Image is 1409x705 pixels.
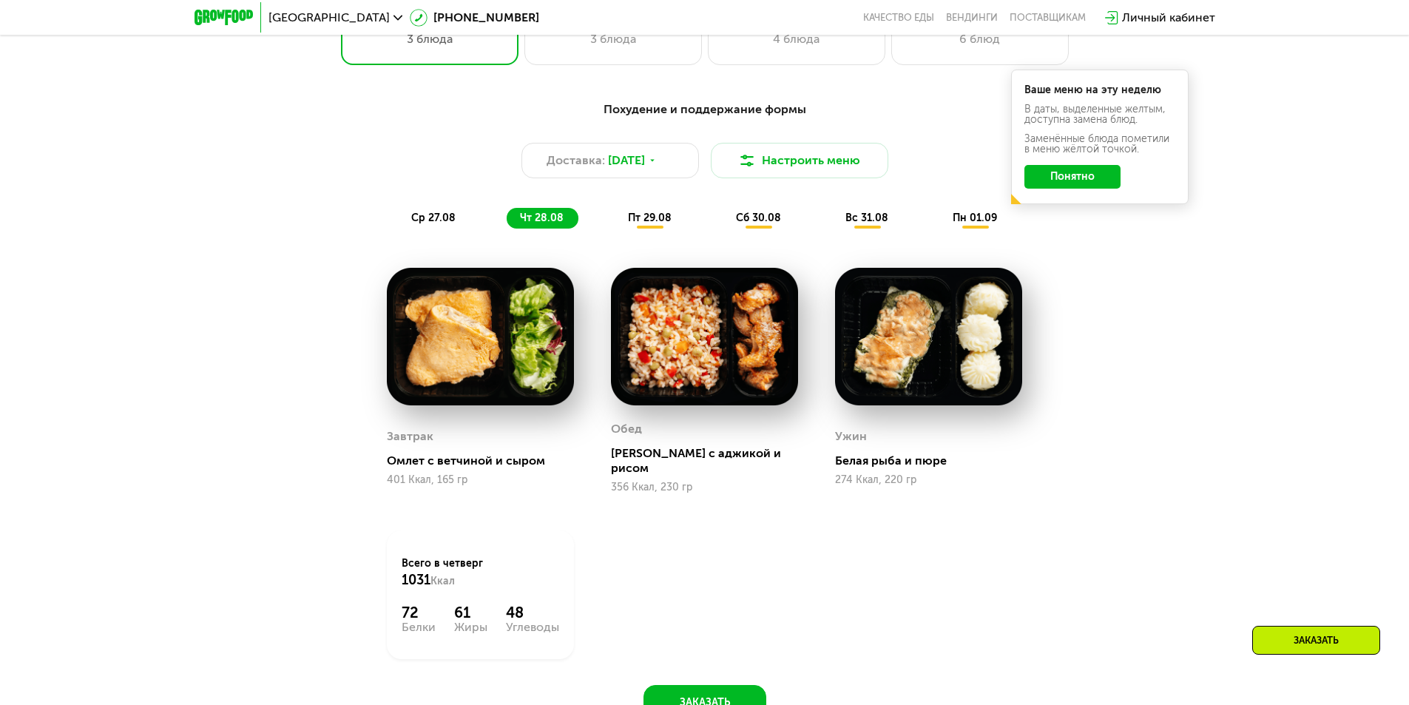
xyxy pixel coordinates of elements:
[1024,104,1175,125] div: В даты, выделенные желтым, доступна замена блюд.
[845,212,888,224] span: вс 31.08
[628,212,672,224] span: пт 29.08
[402,621,436,633] div: Белки
[608,152,645,169] span: [DATE]
[1252,626,1380,655] div: Заказать
[1122,9,1215,27] div: Личный кабинет
[1010,12,1086,24] div: поставщикам
[1024,134,1175,155] div: Заменённые блюда пометили в меню жёлтой точкой.
[402,572,430,588] span: 1031
[611,446,810,476] div: [PERSON_NAME] с аджикой и рисом
[410,9,539,27] a: [PHONE_NUMBER]
[736,212,781,224] span: сб 30.08
[835,425,867,448] div: Ужин
[863,12,934,24] a: Качество еды
[835,453,1034,468] div: Белая рыба и пюре
[611,418,642,440] div: Обед
[1024,165,1121,189] button: Понятно
[540,30,686,48] div: 3 блюда
[953,212,997,224] span: пн 01.09
[387,425,433,448] div: Завтрак
[711,143,888,178] button: Настроить меню
[454,604,487,621] div: 61
[946,12,998,24] a: Вендинги
[387,474,574,486] div: 401 Ккал, 165 гр
[520,212,564,224] span: чт 28.08
[411,212,456,224] span: ср 27.08
[402,556,559,589] div: Всего в четверг
[267,101,1143,119] div: Похудение и поддержание формы
[268,12,390,24] span: [GEOGRAPHIC_DATA]
[357,30,503,48] div: 3 блюда
[506,604,559,621] div: 48
[506,621,559,633] div: Углеводы
[547,152,605,169] span: Доставка:
[835,474,1022,486] div: 274 Ккал, 220 гр
[723,30,870,48] div: 4 блюда
[1024,85,1175,95] div: Ваше меню на эту неделю
[430,575,455,587] span: Ккал
[907,30,1053,48] div: 6 блюд
[454,621,487,633] div: Жиры
[402,604,436,621] div: 72
[611,482,798,493] div: 356 Ккал, 230 гр
[387,453,586,468] div: Омлет с ветчиной и сыром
